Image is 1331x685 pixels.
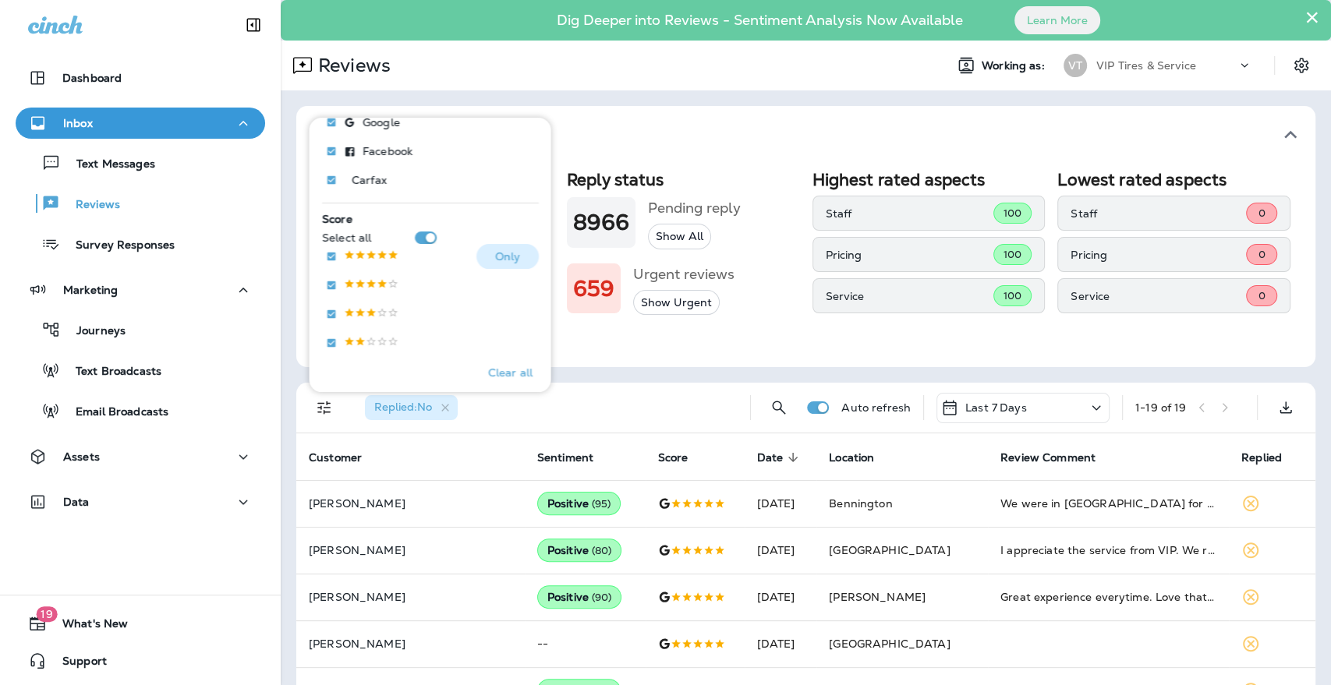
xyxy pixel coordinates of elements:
[60,405,168,420] p: Email Broadcasts
[321,212,352,226] span: Score
[16,62,265,94] button: Dashboard
[648,196,741,221] h5: Pending reply
[16,108,265,139] button: Inbox
[1004,248,1021,261] span: 100
[745,480,817,527] td: [DATE]
[36,606,57,622] span: 19
[512,18,1008,23] p: Dig Deeper into Reviews - Sentiment Analysis Now Available
[309,450,382,464] span: Customer
[61,324,126,339] p: Journeys
[1287,51,1315,79] button: Settings
[1000,589,1216,605] div: Great experience everytime. Love that I can leave my car all day and know it’ll get taken care of...
[1000,542,1216,558] div: I appreciate the service from VIP. We routinely buy our tires with the maintenance program from t...
[1258,289,1265,302] span: 0
[537,451,593,464] span: Sentiment
[1014,6,1100,34] button: Learn More
[16,187,265,220] button: Reviews
[829,496,892,510] span: Bennington
[16,608,265,639] button: 19What's New
[757,451,784,464] span: Date
[63,117,93,129] p: Inbox
[16,354,265,387] button: Text Broadcasts
[374,400,432,414] span: Replied : No
[63,496,90,508] p: Data
[1004,289,1021,302] span: 100
[365,395,458,420] div: Replied:No
[829,451,874,464] span: Location
[829,590,926,604] span: [PERSON_NAME]
[1135,401,1186,414] div: 1 - 19 of 19
[481,353,538,392] button: Clear all
[592,497,611,510] span: ( 95 )
[826,290,993,302] p: Service
[525,620,646,667] td: --
[16,228,265,260] button: Survey Responses
[745,620,817,667] td: [DATE]
[633,262,735,287] h5: Urgent reviews
[16,147,265,179] button: Text Messages
[312,54,391,77] p: Reviews
[476,244,538,269] button: Only
[1241,451,1282,464] span: Replied
[60,238,175,253] p: Survey Responses
[829,543,950,557] span: [GEOGRAPHIC_DATA]
[1304,5,1319,30] button: Close
[829,637,950,651] span: [GEOGRAPHIC_DATA]
[63,450,100,463] p: Assets
[1004,207,1021,220] span: 100
[309,637,512,650] p: [PERSON_NAME]
[309,497,512,510] p: [PERSON_NAME]
[309,591,512,603] p: [PERSON_NAME]
[1057,170,1290,189] h2: Lowest rated aspects
[592,544,612,557] span: ( 80 )
[537,450,614,464] span: Sentiment
[1000,496,1216,511] div: We were in Bennington for the weekend. When we were leaving the hotel, the battery light went on ...
[1000,450,1116,464] span: Review Comment
[1241,450,1302,464] span: Replied
[309,108,550,392] div: Filters
[592,591,612,604] span: ( 90 )
[763,392,795,423] button: Search Reviews
[573,276,614,302] h1: 659
[1071,207,1246,220] p: Staff
[1071,290,1246,302] p: Service
[60,365,161,380] p: Text Broadcasts
[633,290,720,316] button: Show Urgent
[309,392,340,423] button: Filters
[965,401,1027,414] p: Last 7 Days
[60,198,120,213] p: Reviews
[567,170,800,189] h2: Reply status
[1071,249,1246,261] p: Pricing
[812,170,1046,189] h2: Highest rated aspects
[232,9,275,41] button: Collapse Sidebar
[537,538,622,562] div: Positive
[47,617,128,636] span: What's New
[537,492,621,515] div: Positive
[16,313,265,346] button: Journeys
[63,284,118,296] p: Marketing
[648,224,711,249] button: Show All
[362,145,412,157] p: Facebook
[16,486,265,517] button: Data
[1064,54,1087,77] div: VT
[16,274,265,305] button: Marketing
[841,401,911,414] p: Auto refresh
[829,450,894,464] span: Location
[309,451,362,464] span: Customer
[1270,392,1301,423] button: Export as CSV
[362,116,399,129] p: Google
[16,645,265,676] button: Support
[573,210,630,235] h1: 8966
[1096,59,1196,72] p: VIP Tires & Service
[658,451,689,464] span: Score
[745,527,817,574] td: [DATE]
[296,164,1315,367] div: SentimentWhat's This?
[757,450,804,464] span: Date
[351,174,386,186] p: Carfax
[487,366,532,379] p: Clear all
[826,207,993,220] p: Staff
[826,249,993,261] p: Pricing
[47,655,107,673] span: Support
[16,441,265,472] button: Assets
[658,450,709,464] span: Score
